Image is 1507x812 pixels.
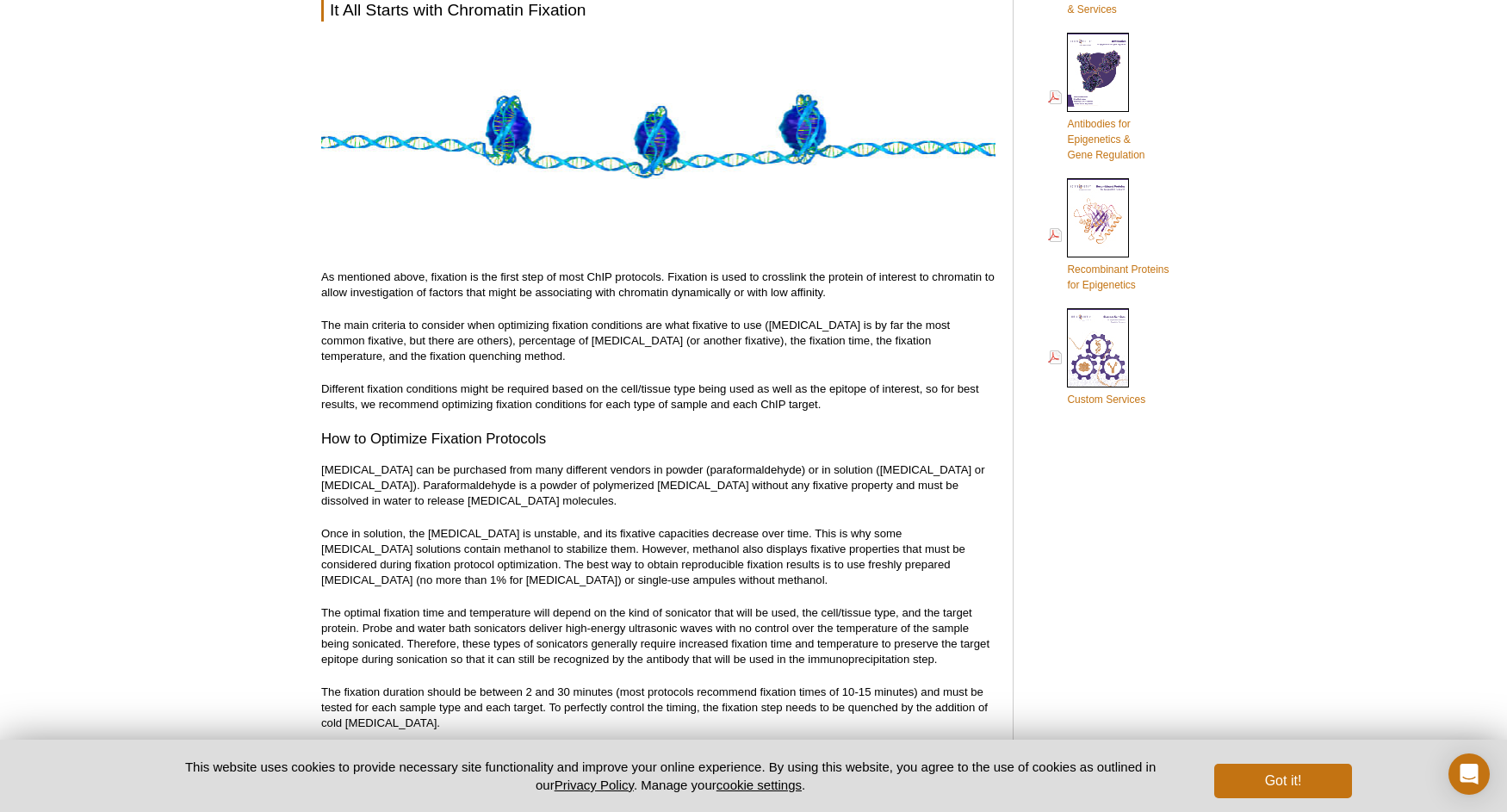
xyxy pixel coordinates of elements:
[321,318,995,364] p: The main criteria to consider when optimizing fixation conditions are what fixative to use ([MEDI...
[1048,31,1144,164] a: Antibodies forEpigenetics &Gene Regulation
[1067,263,1169,291] span: Recombinant Proteins for Epigenetics
[1067,394,1145,406] span: Custom Services
[1214,764,1352,798] button: Got it!
[1048,177,1169,294] a: Recombinant Proteinsfor Epigenetics
[1067,178,1129,257] img: Rec_prots_140604_cover_web_70x200
[1048,407,1105,425] iframe: X Post Button
[321,605,995,667] p: The optimal fixation time and temperature will depend on the kind of sonicator that will be used,...
[321,685,995,731] p: The fixation duration should be between 2 and 30 minutes (most protocols recommend fixation times...
[1067,118,1144,161] span: Antibodies for Epigenetics & Gene Regulation
[321,526,995,588] p: Once in solution, the [MEDICAL_DATA] is unstable, and its fixative capacities decrease over time....
[321,381,995,412] p: Different fixation conditions might be required based on the cell/tissue type being used as well ...
[321,429,995,449] h3: How to Optimize Fixation Protocols
[1067,33,1129,112] img: Abs_epi_2015_cover_web_70x200
[321,270,995,301] p: As mentioned above, fixation is the first step of most ChIP protocols. Fixation is used to crossl...
[555,778,634,792] a: Privacy Policy
[321,462,995,509] p: [MEDICAL_DATA] can be purchased from many different vendors in powder (paraformaldehyde) or in so...
[1048,307,1145,409] a: Custom Services
[716,778,802,792] button: cookie settings
[321,34,995,248] img: Chromatin Fixation
[1448,753,1490,795] div: Open Intercom Messenger
[155,758,1186,794] p: This website uses cookies to provide necessary site functionality and improve your online experie...
[1067,308,1129,387] img: Custom_Services_cover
